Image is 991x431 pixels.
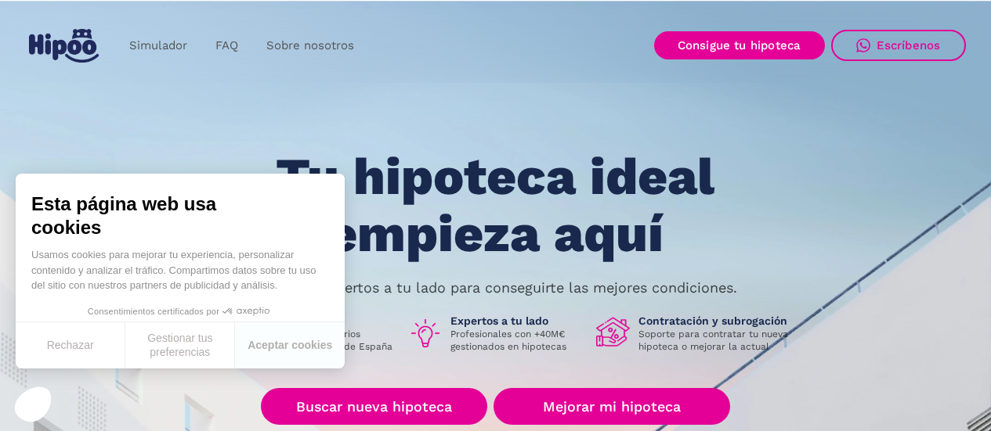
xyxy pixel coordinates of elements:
[638,314,800,328] h1: Contratación y subrogación
[26,23,103,69] a: home
[261,388,487,425] a: Buscar nueva hipoteca
[877,38,941,52] div: Escríbenos
[115,31,201,61] a: Simulador
[831,30,966,61] a: Escríbenos
[638,328,800,353] p: Soporte para contratar tu nueva hipoteca o mejorar la actual
[450,314,584,328] h1: Expertos a tu lado
[252,31,368,61] a: Sobre nosotros
[201,31,252,61] a: FAQ
[494,388,729,425] a: Mejorar mi hipoteca
[255,282,737,294] p: Nuestros expertos a tu lado para conseguirte las mejores condiciones.
[654,31,825,59] a: Consigue tu hipoteca
[198,149,792,262] h1: Tu hipoteca ideal empieza aquí
[450,328,584,353] p: Profesionales con +40M€ gestionados en hipotecas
